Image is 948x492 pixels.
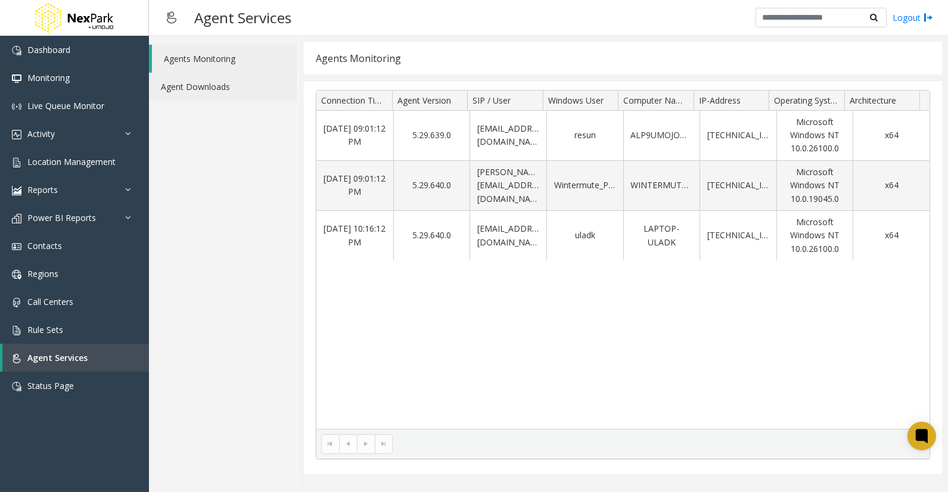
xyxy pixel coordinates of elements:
[774,95,843,106] span: Operating System
[623,161,700,211] td: WINTERMUTEPANDA
[152,45,297,73] a: Agents Monitoring
[776,211,853,260] td: Microsoft Windows NT 10.0.26100.0
[27,72,70,83] span: Monitoring
[470,111,546,161] td: [EMAIL_ADDRESS][DOMAIN_NAME]
[548,95,604,106] span: Windows User
[316,51,401,66] div: Agents Monitoring
[853,211,930,260] td: x64
[12,102,21,111] img: 'icon'
[623,111,700,161] td: ALP9UMOJOD011
[12,74,21,83] img: 'icon'
[27,296,73,307] span: Call Centers
[700,211,776,260] td: [TECHNICAL_ID]
[623,211,700,260] td: LAPTOP-ULADK
[546,211,623,260] td: uladk
[393,211,470,260] td: 5.29.640.0
[12,270,21,279] img: 'icon'
[853,111,930,161] td: x64
[188,3,297,32] h3: Agent Services
[27,44,70,55] span: Dashboard
[12,298,21,307] img: 'icon'
[924,11,933,24] img: logout
[546,111,623,161] td: resun
[316,211,393,260] td: [DATE] 10:16:12 PM
[12,382,21,391] img: 'icon'
[12,130,21,139] img: 'icon'
[27,240,62,251] span: Contacts
[12,326,21,335] img: 'icon'
[473,95,511,106] span: SIP / User
[700,161,776,211] td: [TECHNICAL_ID]
[393,111,470,161] td: 5.29.639.0
[12,158,21,167] img: 'icon'
[316,111,393,161] td: [DATE] 09:01:12 PM
[12,214,21,223] img: 'icon'
[397,95,451,106] span: Agent Version
[700,111,776,161] td: [TECHNICAL_ID]
[623,95,688,106] span: Computer Name
[12,242,21,251] img: 'icon'
[27,128,55,139] span: Activity
[850,95,896,106] span: Architecture
[470,211,546,260] td: [EMAIL_ADDRESS][DOMAIN_NAME]
[27,268,58,279] span: Regions
[12,354,21,363] img: 'icon'
[27,352,88,363] span: Agent Services
[393,161,470,211] td: 5.29.640.0
[161,3,182,32] img: pageIcon
[12,46,21,55] img: 'icon'
[470,161,546,211] td: [PERSON_NAME][EMAIL_ADDRESS][DOMAIN_NAME]
[893,11,933,24] a: Logout
[2,344,149,372] a: Agent Services
[316,91,930,429] div: Data table
[27,100,104,111] span: Live Queue Monitor
[776,111,853,161] td: Microsoft Windows NT 10.0.26100.0
[776,161,853,211] td: Microsoft Windows NT 10.0.19045.0
[853,161,930,211] td: x64
[27,156,116,167] span: Location Management
[12,186,21,195] img: 'icon'
[699,95,741,106] span: IP-Address
[27,212,96,223] span: Power BI Reports
[316,161,393,211] td: [DATE] 09:01:12 PM
[149,73,297,101] a: Agent Downloads
[27,324,63,335] span: Rule Sets
[321,95,387,106] span: Connection Time
[546,161,623,211] td: Wintermute_Panda
[27,380,74,391] span: Status Page
[27,184,58,195] span: Reports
